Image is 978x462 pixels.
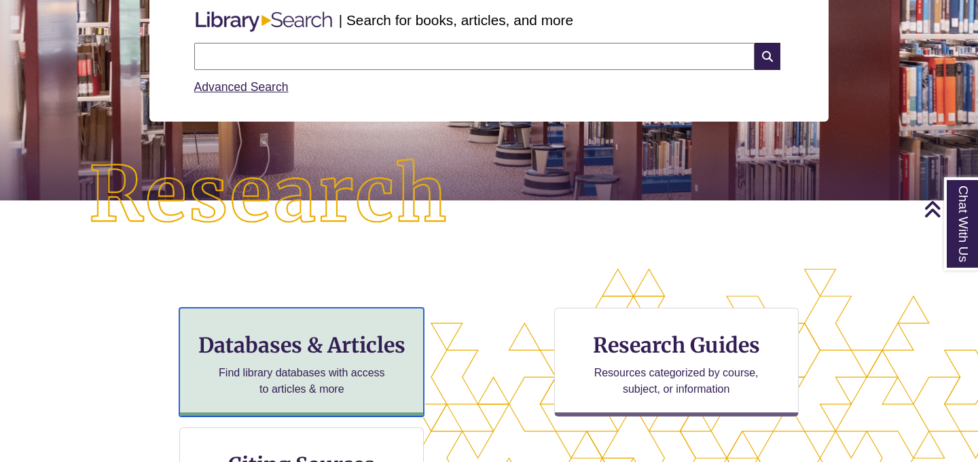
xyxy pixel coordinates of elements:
img: Libary Search [189,6,339,37]
i: Search [755,43,780,70]
a: Advanced Search [194,80,289,94]
h3: Databases & Articles [191,332,412,358]
p: Resources categorized by course, subject, or information [587,365,765,397]
h3: Research Guides [566,332,787,358]
a: Back to Top [924,200,975,218]
p: | Search for books, articles, and more [339,10,573,31]
p: Find library databases with access to articles & more [213,365,391,397]
img: Research [49,119,489,272]
a: Research Guides Resources categorized by course, subject, or information [554,308,799,416]
a: Databases & Articles Find library databases with access to articles & more [179,308,424,416]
